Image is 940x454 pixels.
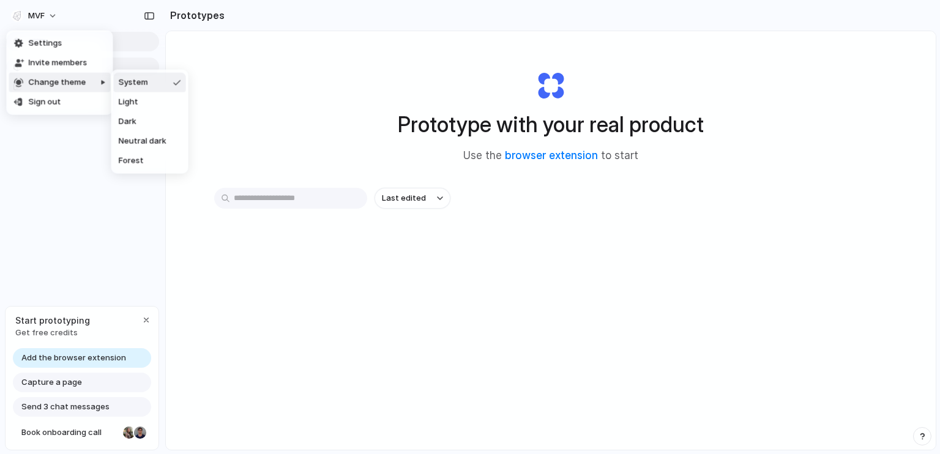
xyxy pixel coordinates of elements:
span: Settings [28,37,62,50]
span: Dark [119,116,136,128]
span: Light [119,96,138,108]
span: Sign out [28,96,61,108]
span: System [119,76,148,89]
span: Neutral dark [119,135,166,147]
span: Invite members [28,57,87,69]
span: Change theme [28,76,86,89]
span: Forest [119,155,144,167]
